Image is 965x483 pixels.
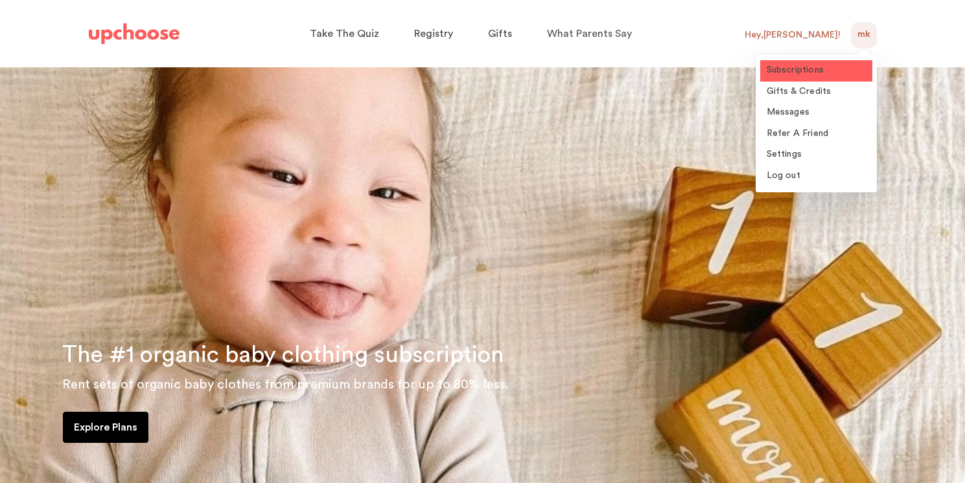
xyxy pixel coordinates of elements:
span: MK [857,27,870,43]
span: Take The Quiz [310,28,379,39]
img: UpChoose [89,23,180,44]
span: Registry [414,28,453,39]
a: What Parents Say [547,21,636,47]
a: Registry [414,21,457,47]
span: Gifts [488,28,512,39]
a: Refer A Friend [760,124,872,145]
a: Messages [760,102,872,124]
a: Take The Quiz [310,21,383,47]
p: Explore Plans [74,420,137,435]
a: UpChoose [89,21,180,47]
a: Explore Plans [63,412,148,443]
span: Messages [767,107,810,117]
div: Hey, [PERSON_NAME] ! [745,29,841,41]
a: Gifts & Credits [760,82,872,103]
span: Gifts & Credits [767,87,831,96]
span: Log out [767,171,800,180]
span: What Parents Say [547,28,632,39]
a: Settings [760,144,872,166]
span: The #1 organic baby clothing subscription [62,343,504,366]
a: Log out [760,166,872,187]
span: Refer A Friend [767,129,829,138]
a: Gifts [488,21,516,47]
span: Subscriptions [767,65,824,74]
span: Settings [767,150,802,159]
a: Subscriptions [760,60,872,82]
p: Rent sets of organic baby clothes from premium brands for up to 80% less. [62,374,949,395]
